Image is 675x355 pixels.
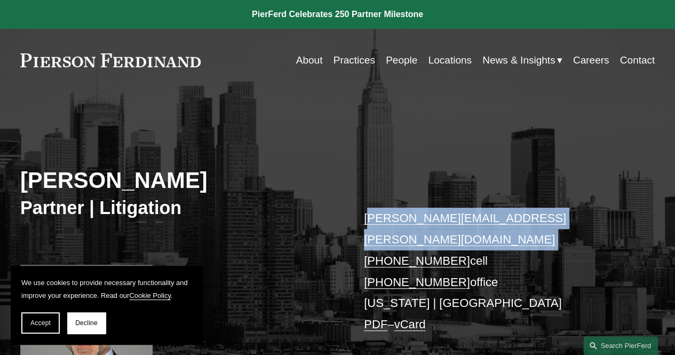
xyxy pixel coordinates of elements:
[67,312,106,334] button: Decline
[364,211,566,246] a: [PERSON_NAME][EMAIL_ADDRESS][PERSON_NAME][DOMAIN_NAME]
[386,50,417,70] a: People
[129,291,171,299] a: Cookie Policy
[20,167,338,194] h2: [PERSON_NAME]
[620,50,655,70] a: Contact
[296,50,323,70] a: About
[21,312,60,334] button: Accept
[333,50,375,70] a: Practices
[30,319,51,327] span: Accept
[428,50,471,70] a: Locations
[364,254,470,267] a: [PHONE_NUMBER]
[394,318,425,331] a: vCard
[573,50,609,70] a: Careers
[11,266,203,344] section: Cookie banner
[364,275,470,289] a: [PHONE_NUMBER]
[75,319,98,327] span: Decline
[482,51,555,69] span: News & Insights
[21,277,192,302] p: We use cookies to provide necessary functionality and improve your experience. Read our .
[364,318,387,331] a: PDF
[482,50,562,70] a: folder dropdown
[20,196,338,219] h3: Partner | Litigation
[364,208,628,335] p: cell office [US_STATE] | [GEOGRAPHIC_DATA] –
[583,336,658,355] a: Search this site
